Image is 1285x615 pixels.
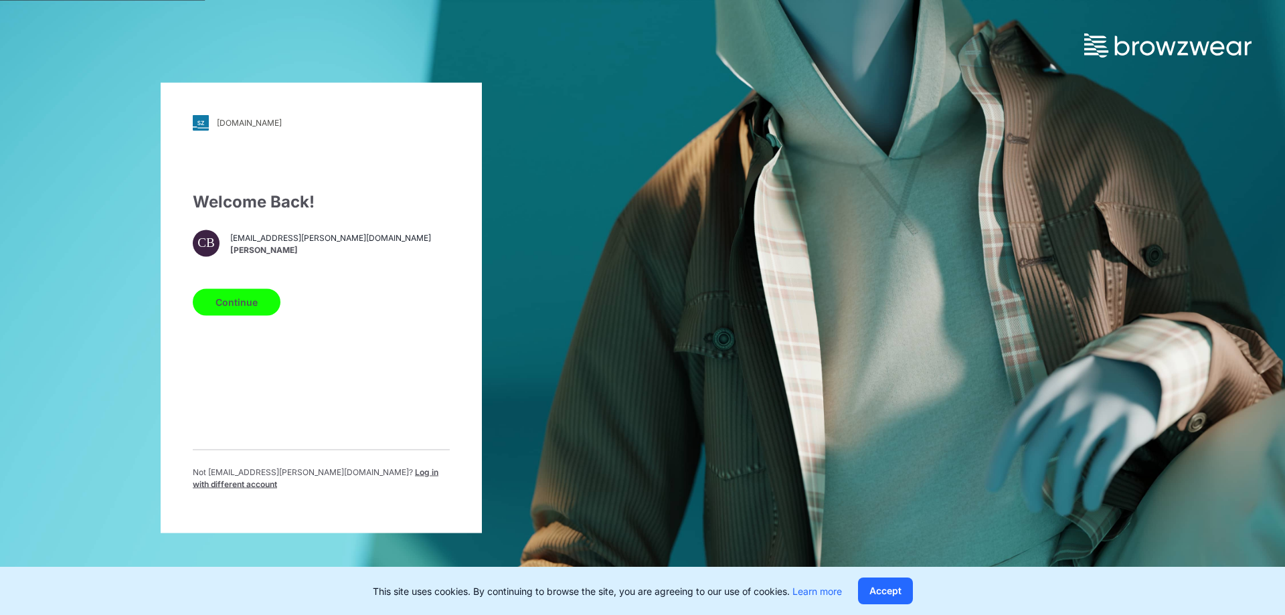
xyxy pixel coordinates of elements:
[373,584,842,598] p: This site uses cookies. By continuing to browse the site, you are agreeing to our use of cookies.
[193,114,450,130] a: [DOMAIN_NAME]
[792,586,842,597] a: Learn more
[193,288,280,315] button: Continue
[858,578,913,604] button: Accept
[1084,33,1252,58] img: browzwear-logo.73288ffb.svg
[193,189,450,213] div: Welcome Back!
[193,230,220,256] div: CB
[193,114,209,130] img: svg+xml;base64,PHN2ZyB3aWR0aD0iMjgiIGhlaWdodD0iMjgiIHZpZXdCb3g9IjAgMCAyOCAyOCIgZmlsbD0ibm9uZSIgeG...
[217,118,282,128] div: [DOMAIN_NAME]
[230,244,431,256] span: [PERSON_NAME]
[193,466,450,490] p: Not [EMAIL_ADDRESS][PERSON_NAME][DOMAIN_NAME] ?
[230,232,431,244] span: [EMAIL_ADDRESS][PERSON_NAME][DOMAIN_NAME]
